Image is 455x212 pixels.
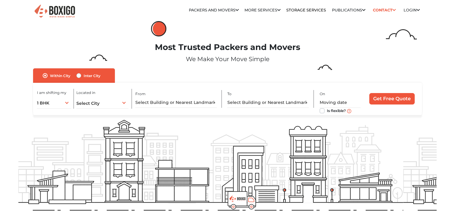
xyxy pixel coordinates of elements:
input: Select Building or Nearest Landmark [135,97,217,108]
label: I am shifting my [37,90,66,95]
a: Publications [332,8,365,12]
label: Inter City [84,72,100,79]
a: Packers and Movers [189,8,239,12]
img: boxigo_prackers_and_movers_truck [228,191,256,210]
label: Within City [50,72,70,79]
label: Is flexible? [327,107,346,114]
a: Storage Services [286,8,326,12]
label: Located in [76,90,95,95]
h1: Most Trusted Packers and Movers [18,42,437,52]
a: More services [244,8,281,12]
input: Moving date [320,97,361,108]
span: Select City [76,101,100,106]
img: move_date_info [347,109,351,113]
input: Select Building or Nearest Landmark [227,97,309,108]
input: Get Free Quote [369,93,415,104]
label: On [320,91,325,97]
span: 1 BHK [37,100,49,106]
a: Contact [371,5,398,15]
img: Boxigo [34,4,76,19]
p: We Make Your Move Simple [18,55,437,64]
label: To [227,91,232,97]
label: From [135,91,146,97]
a: Login [404,8,420,12]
